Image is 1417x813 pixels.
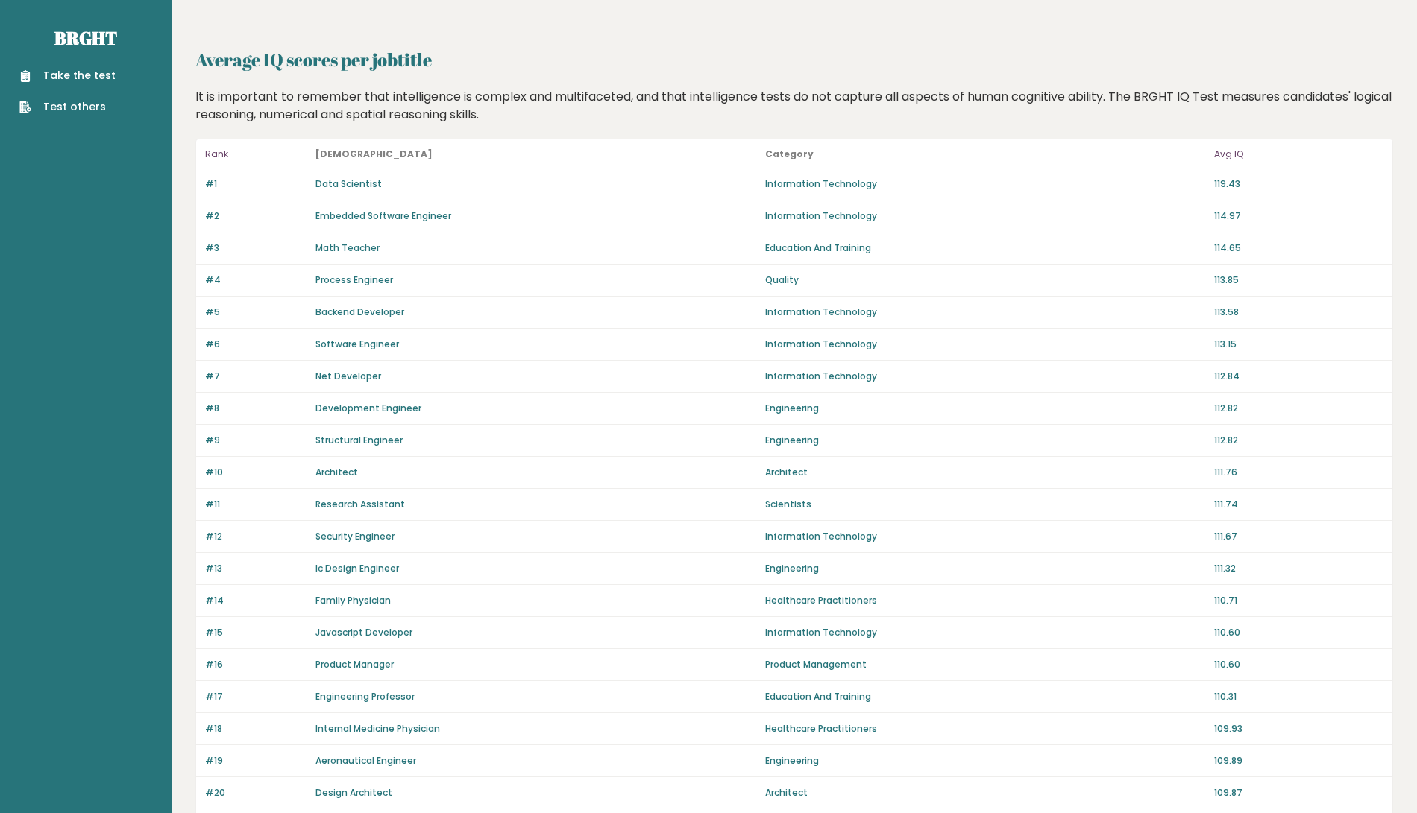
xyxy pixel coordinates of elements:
[315,370,381,382] a: Net Developer
[1214,690,1383,703] p: 110.31
[205,145,307,163] p: Rank
[765,690,1205,703] p: Education And Training
[19,99,116,115] a: Test others
[1214,594,1383,607] p: 110.71
[205,241,307,255] p: #3
[315,273,393,286] a: Process Engineer
[765,658,1205,671] p: Product Management
[205,594,307,607] p: #14
[315,306,404,318] a: Backend Developer
[195,46,1393,73] h2: Average IQ scores per jobtitle
[315,626,412,639] a: Javascript Developer
[205,658,307,671] p: #16
[1214,241,1383,255] p: 114.65
[315,402,421,414] a: Development Engineer
[1214,434,1383,447] p: 112.82
[765,370,1205,383] p: Information Technology
[19,68,116,83] a: Take the test
[205,338,307,351] p: #6
[1214,145,1383,163] p: Avg IQ
[1214,786,1383,800] p: 109.87
[315,338,399,350] a: Software Engineer
[765,562,1205,575] p: Engineering
[315,594,391,607] a: Family Physician
[1214,177,1383,191] p: 119.43
[205,370,307,383] p: #7
[205,273,307,287] p: #4
[765,241,1205,255] p: Education And Training
[205,562,307,575] p: #13
[315,690,415,703] a: Engineering Professor
[765,466,1205,479] p: Architect
[1214,498,1383,511] p: 111.74
[765,273,1205,287] p: Quality
[1214,466,1383,479] p: 111.76
[1214,530,1383,543] p: 111.67
[205,434,307,447] p: #9
[1214,626,1383,639] p: 110.60
[315,498,405,510] a: Research Assistant
[190,88,1399,124] div: It is important to remember that intelligence is complex and multifaceted, and that intelligence ...
[1214,562,1383,575] p: 111.32
[315,530,395,542] a: Security Engineer
[1214,209,1383,223] p: 114.97
[205,626,307,639] p: #15
[765,338,1205,351] p: Information Technology
[765,402,1205,415] p: Engineering
[765,434,1205,447] p: Engineering
[315,658,394,671] a: Product Manager
[765,530,1205,543] p: Information Technology
[765,498,1205,511] p: Scientists
[205,690,307,703] p: #17
[315,148,433,160] b: [DEMOGRAPHIC_DATA]
[205,209,307,223] p: #2
[1214,658,1383,671] p: 110.60
[315,722,440,735] a: Internal Medicine Physician
[1214,338,1383,351] p: 113.15
[1214,306,1383,319] p: 113.58
[315,209,451,222] a: Embedded Software Engineer
[765,594,1205,607] p: Healthcare Practitioners
[765,209,1205,223] p: Information Technology
[1214,722,1383,736] p: 109.93
[315,466,358,478] a: Architect
[1214,273,1383,287] p: 113.85
[765,306,1205,319] p: Information Technology
[205,754,307,768] p: #19
[315,786,392,799] a: Design Architect
[315,434,403,446] a: Structural Engineer
[765,786,1205,800] p: Architect
[315,754,416,767] a: Aeronautical Engineer
[205,530,307,543] p: #12
[205,722,307,736] p: #18
[765,177,1205,191] p: Information Technology
[205,306,307,319] p: #5
[205,402,307,415] p: #8
[205,498,307,511] p: #11
[1214,370,1383,383] p: 112.84
[205,466,307,479] p: #10
[765,722,1205,736] p: Healthcare Practitioners
[765,148,814,160] b: Category
[205,786,307,800] p: #20
[54,26,117,50] a: Brght
[765,754,1205,768] p: Engineering
[315,241,380,254] a: Math Teacher
[315,177,382,190] a: Data Scientist
[765,626,1205,639] p: Information Technology
[205,177,307,191] p: #1
[1214,402,1383,415] p: 112.82
[1214,754,1383,768] p: 109.89
[315,562,399,575] a: Ic Design Engineer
